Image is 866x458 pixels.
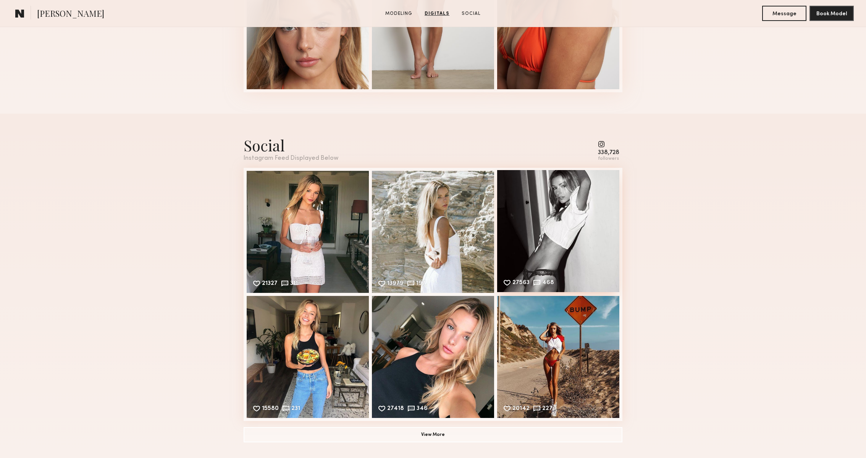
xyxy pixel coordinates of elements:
[598,150,619,156] div: 338,728
[262,406,279,413] div: 15580
[459,10,484,17] a: Social
[542,406,553,413] div: 227
[809,6,854,21] button: Book Model
[244,427,622,442] button: View More
[37,8,104,21] span: [PERSON_NAME]
[422,10,452,17] a: Digitals
[291,406,300,413] div: 231
[416,281,426,288] div: 197
[262,281,278,288] div: 21327
[290,281,298,288] div: 311
[387,281,404,288] div: 13979
[512,280,530,287] div: 27563
[382,10,415,17] a: Modeling
[762,6,806,21] button: Message
[809,10,854,16] a: Book Model
[598,156,619,162] div: followers
[512,406,530,413] div: 20142
[417,406,428,413] div: 346
[244,135,338,155] div: Social
[244,155,338,162] div: Instagram Feed Displayed Below
[542,280,554,287] div: 468
[387,406,404,413] div: 27418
